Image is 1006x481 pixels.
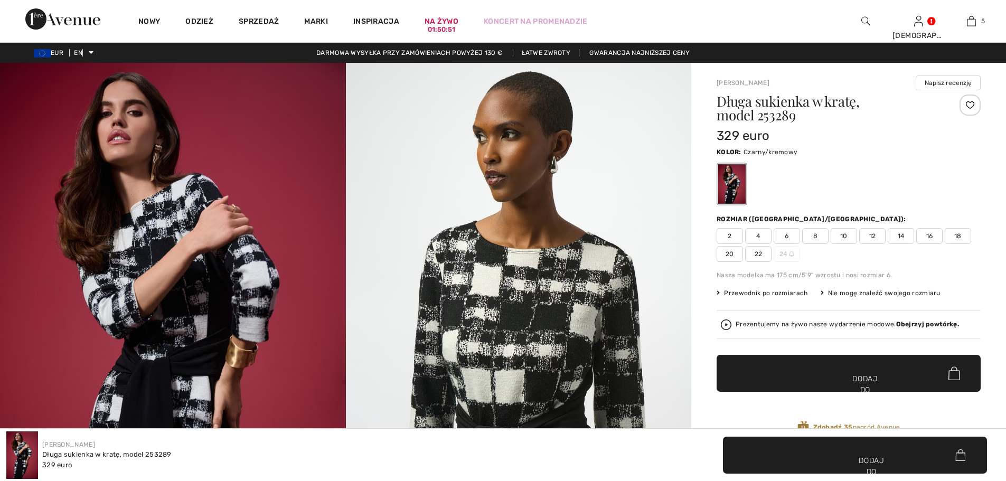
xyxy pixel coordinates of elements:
font: Dodaj do koszyka [849,373,882,407]
font: Inspiracja [353,17,399,26]
a: 5 [945,15,997,27]
font: 329 euro [717,128,769,143]
a: Darmowa wysyłka przy zamówieniach powyżej 130 € [308,49,511,56]
font: [DEMOGRAPHIC_DATA] [892,31,976,40]
font: Napisz recenzję [925,79,972,87]
font: 4 [756,232,760,240]
font: 24 [779,250,787,258]
font: Zdobądź 35 [813,423,853,431]
font: 5 [981,17,985,25]
font: Na żywo [425,17,458,26]
font: Gwarancja najniższej ceny [589,49,690,56]
font: Czarny/kremowy [744,148,797,156]
a: Sprzedaż [239,17,279,28]
img: Moje informacje [914,15,923,27]
font: Sprzedaż [239,17,279,26]
font: 2 [728,232,731,240]
img: Obejrzyj powtórkę [721,319,731,330]
font: 16 [926,232,933,240]
font: 12 [869,232,876,240]
img: Bag.svg [955,449,965,461]
font: 01:50:51 [428,25,455,33]
img: Bag.svg [948,366,960,380]
a: Marki [304,17,328,28]
font: 10 [840,232,848,240]
img: Euro [34,49,51,58]
a: Na żywo01:50:51 [425,16,458,27]
a: Odzież [185,17,213,28]
img: Moja torba [967,15,976,27]
img: wyszukaj na stronie internetowej [861,15,870,27]
a: [PERSON_NAME] [42,441,95,448]
font: Odzież [185,17,213,26]
font: 20 [726,250,734,258]
a: Gwarancja najniższej ceny [581,49,698,56]
font: Rozmiar ([GEOGRAPHIC_DATA]/[GEOGRAPHIC_DATA]): [717,215,906,223]
img: Długa sukienka w kratę, model 253289 [6,431,38,479]
a: Koncert na promenadzie [484,16,588,27]
font: Nasza modelka ma 175 cm/5'9" wzrostu i nosi rozmiar 6. [717,271,892,279]
font: EUR [51,49,63,56]
img: ring-m.svg [789,251,794,257]
font: Łatwe zwroty [522,49,571,56]
a: Zalogować się [914,16,923,26]
font: Długa sukienka w kratę, model 253289 [717,92,860,124]
font: Prezentujemy na żywo nasze wydarzenie modowe. [736,320,896,328]
img: Aleja 1ère [25,8,100,30]
font: Przewodnik po rozmiarach [724,289,807,297]
font: 8 [813,232,817,240]
div: Czarny/kremowy [718,164,746,204]
font: 6 [785,232,788,240]
font: Nie mogę znaleźć swojego rozmiaru [828,289,941,297]
font: 18 [954,232,962,240]
font: Koncert na promenadzie [484,17,588,26]
img: Nagrody Avenue [797,420,809,435]
iframe: Otwiera widżet, w którym można znaleźć więcej informacji [938,402,995,428]
font: EN [74,49,82,56]
a: Nowy [138,17,160,28]
font: Długa sukienka w kratę, model 253289 [42,450,172,458]
button: Napisz recenzję [916,76,981,90]
font: 22 [755,250,763,258]
font: Kolor: [717,148,741,156]
font: 329 euro [42,461,72,469]
font: Marki [304,17,328,26]
font: Nowy [138,17,160,26]
font: nagród Avenue [853,423,900,431]
font: 14 [898,232,905,240]
font: Darmowa wysyłka przy zamówieniach powyżej 130 € [316,49,502,56]
a: Łatwe zwroty [513,49,580,56]
font: Obejrzyj powtórkę. [896,320,959,328]
a: [PERSON_NAME] [717,79,769,87]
